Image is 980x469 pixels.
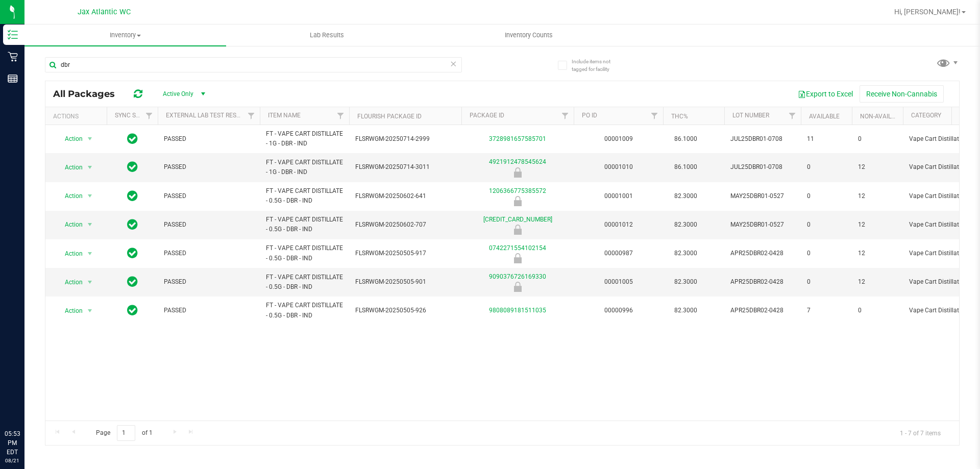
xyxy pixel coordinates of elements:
span: PASSED [164,162,254,172]
a: Filter [141,107,158,125]
span: PASSED [164,134,254,144]
span: FLSRWGM-20250505-926 [355,306,455,315]
span: In Sync [127,189,138,203]
span: 12 [858,220,897,230]
span: 86.1000 [669,132,702,146]
span: 0 [807,191,846,201]
span: Action [56,304,83,318]
inline-svg: Retail [8,52,18,62]
a: Sync Status [115,112,154,119]
span: APR25DBR02-0428 [730,249,795,258]
span: FT - VAPE CART DISTILLATE - 0.5G - DBR - IND [266,243,343,263]
span: 12 [858,249,897,258]
a: 3728981657585701 [489,135,546,142]
span: 0 [807,277,846,287]
a: 00001009 [604,135,633,142]
a: 00001001 [604,192,633,200]
span: 0 [858,134,897,144]
span: select [84,304,96,318]
input: 1 [117,425,135,441]
span: Action [56,189,83,203]
span: 0 [807,249,846,258]
a: [CREDIT_CARD_NUMBER] [483,216,552,223]
span: 82.3000 [669,189,702,204]
a: Lot Number [732,112,769,119]
span: FLSRWGM-20250714-2999 [355,134,455,144]
span: Action [56,275,83,289]
span: PASSED [164,306,254,315]
span: 82.3000 [669,246,702,261]
span: JUL25DBR01-0708 [730,162,795,172]
a: Filter [557,107,574,125]
span: PASSED [164,191,254,201]
span: 0 [858,306,897,315]
span: Jax Atlantic WC [78,8,131,16]
p: 08/21 [5,457,20,464]
button: Receive Non-Cannabis [860,85,944,103]
span: select [84,132,96,146]
span: 82.3000 [669,275,702,289]
a: 9808089181511035 [489,307,546,314]
span: FT - VAPE CART DISTILLATE - 1G - DBR - IND [266,129,343,149]
a: 0742271554102154 [489,244,546,252]
a: Lab Results [226,24,428,46]
span: 1 - 7 of 7 items [892,425,949,440]
span: FLSRWGM-20250602-707 [355,220,455,230]
div: Actions [53,113,103,120]
a: THC% [671,113,688,120]
a: Inventory [24,24,226,46]
a: 4921912478545624 [489,158,546,165]
span: 86.1000 [669,160,702,175]
span: Inventory Counts [491,31,567,40]
span: select [84,217,96,232]
a: Filter [784,107,801,125]
span: select [84,189,96,203]
a: Category [911,112,941,119]
iframe: Resource center [10,387,41,418]
input: Search Package ID, Item Name, SKU, Lot or Part Number... [45,57,462,72]
span: Inventory [24,31,226,40]
span: In Sync [127,246,138,260]
a: 00000987 [604,250,633,257]
a: Available [809,113,840,120]
button: Export to Excel [791,85,860,103]
span: PASSED [164,249,254,258]
span: In Sync [127,217,138,232]
a: External Lab Test Result [166,112,246,119]
span: 12 [858,162,897,172]
div: Newly Received [460,225,575,235]
span: 12 [858,277,897,287]
span: In Sync [127,303,138,317]
span: In Sync [127,132,138,146]
a: Non-Available [860,113,905,120]
a: Package ID [470,112,504,119]
span: FLSRWGM-20250714-3011 [355,162,455,172]
span: Clear [450,57,457,70]
a: 00001012 [604,221,633,228]
span: PASSED [164,220,254,230]
span: Action [56,217,83,232]
span: FT - VAPE CART DISTILLATE - 0.5G - DBR - IND [266,215,343,234]
span: select [84,275,96,289]
span: APR25DBR02-0428 [730,277,795,287]
span: PASSED [164,277,254,287]
span: Action [56,132,83,146]
span: select [84,160,96,175]
a: 1206366775385572 [489,187,546,194]
span: 82.3000 [669,217,702,232]
span: APR25DBR02-0428 [730,306,795,315]
span: Include items not tagged for facility [572,58,623,73]
span: 12 [858,191,897,201]
a: Flourish Package ID [357,113,422,120]
span: In Sync [127,160,138,174]
span: Page of 1 [87,425,161,441]
span: MAY25DBR01-0527 [730,191,795,201]
a: Filter [646,107,663,125]
span: Lab Results [296,31,358,40]
span: select [84,246,96,261]
span: FLSRWGM-20250505-901 [355,277,455,287]
inline-svg: Reports [8,73,18,84]
span: FT - VAPE CART DISTILLATE - 0.5G - DBR - IND [266,186,343,206]
div: Newly Received [460,282,575,292]
a: Item Name [268,112,301,119]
